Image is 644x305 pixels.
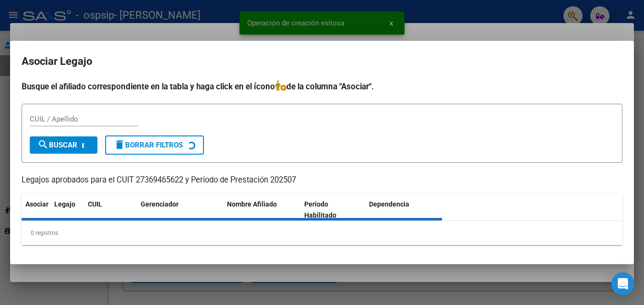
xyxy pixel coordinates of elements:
[141,200,179,208] span: Gerenciador
[365,194,442,226] datatable-header-cell: Dependencia
[22,52,622,71] h2: Asociar Legajo
[137,194,223,226] datatable-header-cell: Gerenciador
[54,200,75,208] span: Legajo
[84,194,137,226] datatable-header-cell: CUIL
[37,139,49,150] mat-icon: search
[611,272,634,295] div: Open Intercom Messenger
[22,174,622,186] p: Legajos aprobados para el CUIT 27369465622 y Período de Prestación 202507
[369,200,409,208] span: Dependencia
[223,194,300,226] datatable-header-cell: Nombre Afiliado
[114,139,125,150] mat-icon: delete
[30,136,97,154] button: Buscar
[37,141,77,149] span: Buscar
[50,194,84,226] datatable-header-cell: Legajo
[88,200,102,208] span: CUIL
[25,200,48,208] span: Asociar
[114,141,183,149] span: Borrar Filtros
[22,221,622,245] div: 0 registros
[22,80,622,93] h4: Busque el afiliado correspondiente en la tabla y haga click en el ícono de la columna "Asociar".
[22,194,50,226] datatable-header-cell: Asociar
[300,194,365,226] datatable-header-cell: Periodo Habilitado
[304,200,336,219] span: Periodo Habilitado
[105,135,204,155] button: Borrar Filtros
[227,200,277,208] span: Nombre Afiliado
